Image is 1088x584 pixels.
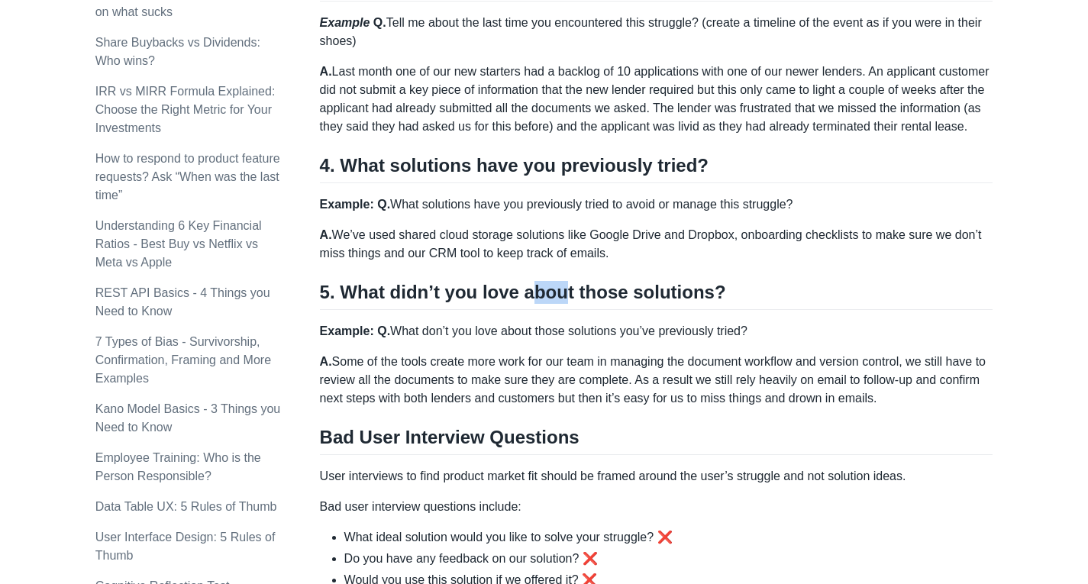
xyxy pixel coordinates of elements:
strong: Example [320,16,370,29]
a: IRR vs MIRR Formula Explained: Choose the Right Metric for Your Investments [95,85,276,134]
strong: Q. [377,324,390,337]
strong: Example: [320,198,374,211]
p: Bad user interview questions include: [320,498,993,516]
a: Employee Training: Who is the Person Responsible? [95,451,261,482]
p: What solutions have you previously tried to avoid or manage this struggle? [320,195,993,214]
strong: Example: [320,324,374,337]
p: Last month one of our new starters had a backlog of 10 applications with one of our newer lenders... [320,63,993,136]
a: 7 Types of Bias - Survivorship, Confirmation, Framing and More Examples [95,335,271,385]
a: How to respond to product feature requests? Ask “When was the last time” [95,152,280,202]
a: Data Table UX: 5 Rules of Thumb [95,500,277,513]
p: User interviews to find product market fit should be framed around the user’s struggle and not so... [320,467,993,486]
strong: Q. [373,16,386,29]
p: What don’t you love about those solutions you’ve previously tried? [320,322,993,340]
a: Understanding 6 Key Financial Ratios - Best Buy vs Netflix vs Meta vs Apple [95,219,262,269]
strong: A. [320,355,332,368]
h2: 5. What didn’t you love about those solutions? [320,281,993,310]
a: User Interface Design: 5 Rules of Thumb [95,531,276,562]
li: What ideal solution would you like to solve your struggle? ❌ [344,528,993,547]
p: Tell me about the last time you encountered this struggle? (create a timeline of the event as if ... [320,14,993,50]
h2: 4. What solutions have you previously tried? [320,154,993,183]
p: We’ve used shared cloud storage solutions like Google Drive and Dropbox, onboarding checklists to... [320,226,993,263]
a: Share Buybacks vs Dividends: Who wins? [95,36,260,67]
strong: A. [320,228,332,241]
strong: Q. [377,198,390,211]
h2: Bad User Interview Questions [320,426,993,455]
a: Kano Model Basics - 3 Things you Need to Know [95,402,281,434]
li: Do you have any feedback on our solution? ❌ [344,550,993,568]
p: Some of the tools create more work for our team in managing the document workflow and version con... [320,353,993,408]
a: REST API Basics - 4 Things you Need to Know [95,286,270,318]
strong: A. [320,65,332,78]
